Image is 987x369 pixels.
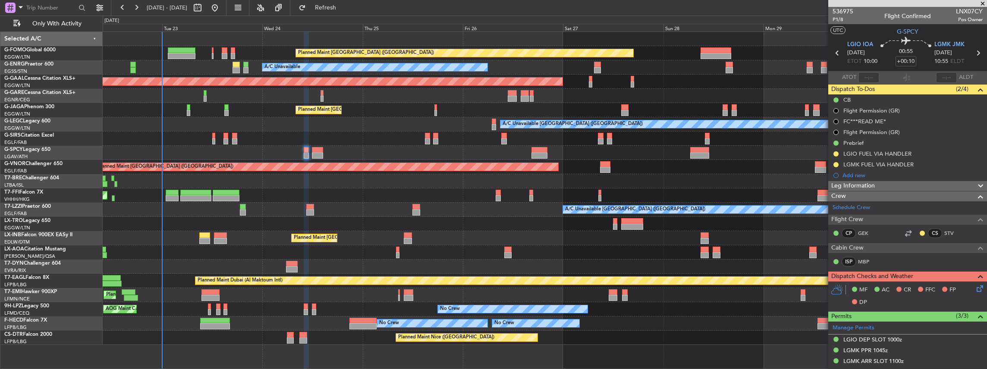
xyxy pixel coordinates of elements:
[4,332,23,337] span: CS-DTR
[831,191,846,201] span: Crew
[833,203,870,212] a: Schedule Crew
[4,133,54,138] a: G-SIRSCitation Excel
[4,218,23,223] span: LX-TRO
[843,161,914,168] div: LGMK FUEL VIA HANDLER
[295,1,346,15] button: Refresh
[897,27,918,36] span: G-SPCY
[956,84,968,94] span: (2/4)
[847,41,873,49] span: LGIO IOA
[4,338,27,345] a: LFPB/LBG
[4,218,50,223] a: LX-TROLegacy 650
[4,76,24,81] span: G-GAAL
[147,4,187,12] span: [DATE] - [DATE]
[4,104,54,109] a: G-JAGAPhenom 300
[833,324,874,332] a: Manage Permits
[162,24,262,31] div: Tue 23
[4,62,53,67] a: G-ENRGPraetor 600
[956,16,983,23] span: Pos Owner
[4,261,61,266] a: T7-DYNChallenger 604
[899,47,913,56] span: 00:55
[4,281,27,288] a: LFPB/LBG
[4,239,30,245] a: EDLW/DTM
[4,332,52,337] a: CS-DTRFalcon 2000
[4,261,24,266] span: T7-DYN
[830,26,846,34] button: UTC
[363,24,463,31] div: Thu 25
[4,318,47,323] a: F-HECDFalcon 7X
[831,84,875,94] span: Dispatch To-Dos
[4,275,49,280] a: T7-EAGLFalcon 8X
[4,47,56,53] a: G-FOMOGlobal 6000
[4,253,55,260] a: [PERSON_NAME]/QSA
[4,275,25,280] span: T7-EAGL
[831,272,913,281] span: Dispatch Checks and Weather
[864,57,877,66] span: 10:00
[831,215,863,225] span: Flight Crew
[565,203,705,216] div: A/C Unavailable [GEOGRAPHIC_DATA] ([GEOGRAPHIC_DATA])
[97,160,233,173] div: Planned Maint [GEOGRAPHIC_DATA] ([GEOGRAPHIC_DATA])
[843,357,904,365] div: LGMK ARR SLOT 1100z
[842,73,856,82] span: ATOT
[4,247,24,252] span: LX-AOA
[4,147,23,152] span: G-SPCY
[934,41,965,49] span: LGMK JMK
[298,103,434,116] div: Planned Maint [GEOGRAPHIC_DATA] ([GEOGRAPHIC_DATA])
[4,90,24,95] span: G-GARE
[4,125,30,131] a: EGGW/LTN
[308,5,344,11] span: Refresh
[4,76,75,81] a: G-GAALCessna Citation XLS+
[104,17,119,25] div: [DATE]
[847,49,865,57] span: [DATE]
[4,190,43,195] a: T7-FFIFalcon 7X
[843,150,912,157] div: LGIO FUEL VIA HANDLER
[833,16,853,23] span: P1/8
[4,47,26,53] span: G-FOMO
[956,7,983,16] span: LNX07CY
[843,128,900,136] div: Flight Permission (GR)
[858,229,877,237] a: GEK
[294,231,430,244] div: Planned Maint [GEOGRAPHIC_DATA] ([GEOGRAPHIC_DATA])
[959,73,973,82] span: ALDT
[4,204,22,209] span: T7-LZZI
[4,119,50,124] a: G-LEGCLegacy 600
[4,289,21,294] span: T7-EMI
[831,243,864,253] span: Cabin Crew
[831,312,852,322] span: Permits
[4,210,27,217] a: EGLF/FAB
[440,303,460,316] div: No Crew
[843,347,888,354] div: LGMK PPR 1045z
[4,310,29,316] a: LFMD/CEQ
[4,247,66,252] a: LX-AOACitation Mustang
[4,175,22,181] span: T7-BRE
[4,90,75,95] a: G-GARECessna Citation XLS+
[264,61,300,74] div: A/C Unavailable
[4,296,30,302] a: LFMN/NCE
[4,232,72,238] a: LX-INBFalcon 900EX EASy II
[859,286,868,294] span: MF
[4,196,30,203] a: VHHH/HKG
[379,317,399,330] div: No Crew
[842,257,856,266] div: ISP
[4,267,26,274] a: EVRA/RIX
[934,57,948,66] span: 10:55
[262,24,362,31] div: Wed 24
[106,288,189,301] div: Planned Maint [GEOGRAPHIC_DATA]
[4,111,30,117] a: EGGW/LTN
[928,228,942,238] div: CS
[4,190,19,195] span: T7-FFI
[62,24,162,31] div: Mon 22
[831,181,875,191] span: Leg Information
[950,57,964,66] span: ELDT
[4,54,30,60] a: EGGW/LTN
[4,147,50,152] a: G-SPCYLegacy 650
[26,1,76,14] input: Trip Number
[4,324,27,331] a: LFPB/LBG
[4,175,59,181] a: T7-BREChallenger 604
[4,133,21,138] span: G-SIRS
[4,303,49,309] a: 9H-LPZLegacy 500
[842,172,983,179] div: Add new
[4,168,27,174] a: EGLF/FAB
[882,286,890,294] span: AC
[956,311,968,320] span: (3/3)
[944,229,964,237] a: STV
